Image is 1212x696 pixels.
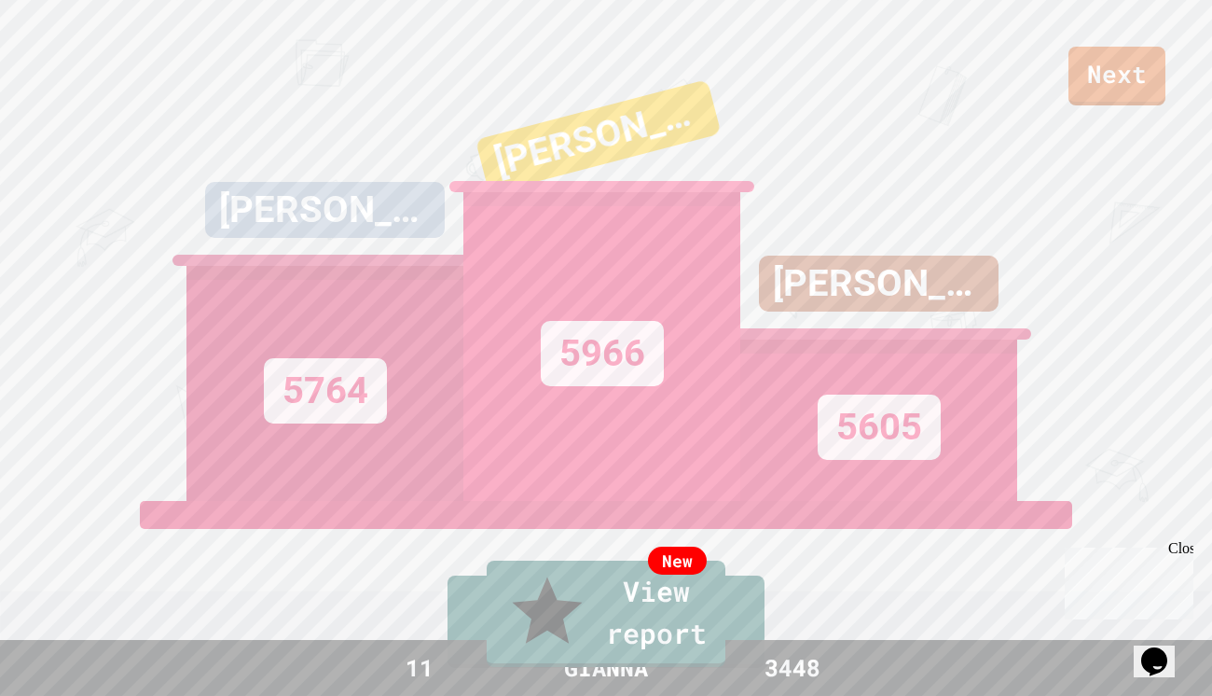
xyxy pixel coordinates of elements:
iframe: chat widget [1057,540,1193,619]
div: New [648,547,707,575]
iframe: chat widget [1134,621,1193,677]
a: View report [487,561,725,667]
a: Next [1068,47,1165,105]
div: [PERSON_NAME] [475,79,722,194]
div: 5605 [818,395,941,460]
div: 5966 [541,321,664,386]
div: Chat with us now!Close [7,7,129,118]
div: 5764 [264,358,387,424]
div: [PERSON_NAME] [759,256,999,312]
div: [PERSON_NAME] [205,182,445,238]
